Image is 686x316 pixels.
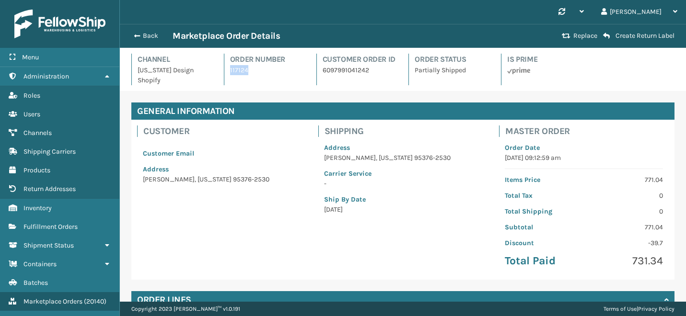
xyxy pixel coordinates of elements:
[505,206,578,216] p: Total Shipping
[505,191,578,201] p: Total Tax
[415,65,489,75] p: Partially Shipped
[324,169,482,179] p: Carrier Service
[505,125,669,137] h4: Master Order
[590,222,663,232] p: 771.04
[323,54,397,65] h4: Customer Order Id
[138,65,212,85] p: [US_STATE] Design Shopify
[131,302,240,316] p: Copyright 2023 [PERSON_NAME]™ v 1.0.191
[505,143,663,153] p: Order Date
[23,91,40,100] span: Roles
[600,32,677,40] button: Create Return Label
[559,32,600,40] button: Replace
[84,297,106,305] span: ( 20140 )
[23,260,57,268] span: Containers
[143,148,301,158] p: Customer Email
[604,302,674,316] div: |
[14,10,105,38] img: logo
[590,254,663,268] p: 731.34
[138,54,212,65] h4: Channel
[128,32,173,40] button: Back
[590,206,663,216] p: 0
[173,30,280,42] h3: Marketplace Order Details
[323,65,397,75] p: 6097991041242
[23,110,40,118] span: Users
[23,166,50,174] span: Products
[230,65,305,75] p: 117124
[603,32,610,40] i: Create Return Label
[143,165,169,173] span: Address
[505,222,578,232] p: Subtotal
[505,254,578,268] p: Total Paid
[131,102,674,120] h4: General Information
[590,191,663,201] p: 0
[137,294,191,305] h4: Order Lines
[562,33,570,39] i: Replace
[23,204,52,212] span: Inventory
[505,175,578,185] p: Items Price
[590,175,663,185] p: 771.04
[324,179,482,189] p: -
[505,238,578,248] p: Discount
[23,129,52,137] span: Channels
[23,223,78,231] span: Fulfillment Orders
[604,305,637,312] a: Terms of Use
[324,153,482,163] p: [PERSON_NAME] , [US_STATE] 95376-2530
[415,54,489,65] h4: Order Status
[23,72,69,80] span: Administration
[324,194,482,204] p: Ship By Date
[143,125,307,137] h4: Customer
[638,305,674,312] a: Privacy Policy
[143,174,301,184] p: [PERSON_NAME] , [US_STATE] 95376-2530
[23,279,48,287] span: Batches
[22,53,39,61] span: Menu
[23,241,74,249] span: Shipment Status
[507,54,582,65] h4: Is Prime
[505,153,663,163] p: [DATE] 09:12:59 am
[325,125,488,137] h4: Shipping
[23,185,76,193] span: Return Addresses
[324,144,350,152] span: Address
[324,204,482,214] p: [DATE]
[23,147,76,156] span: Shipping Carriers
[23,297,82,305] span: Marketplace Orders
[590,238,663,248] p: -39.7
[230,54,305,65] h4: Order Number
